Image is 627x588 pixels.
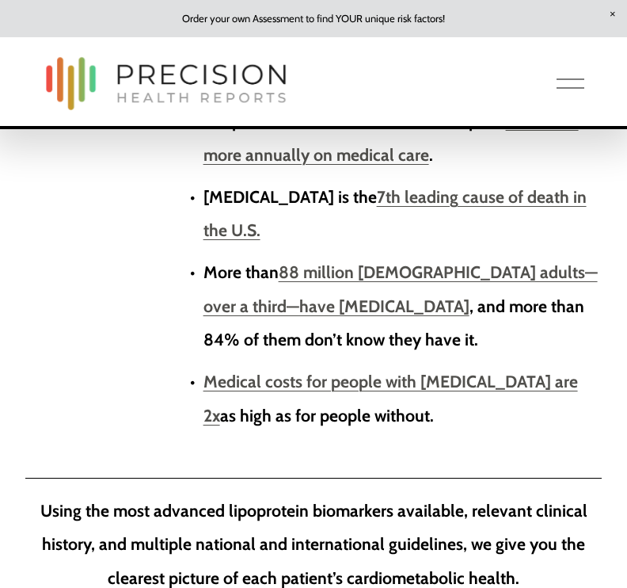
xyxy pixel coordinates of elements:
[40,501,591,588] strong: Using the most advanced lipoprotein biomarkers available, relevant clinical history, and multiple...
[203,187,377,207] strong: [MEDICAL_DATA] is the
[203,372,578,425] a: Medical costs for people with [MEDICAL_DATA] are 2x
[203,262,279,282] strong: More than
[203,187,587,240] a: 7th leading cause of death in the U.S.
[38,50,294,117] img: Precision Health Reports
[429,145,433,165] strong: .
[342,385,627,588] iframe: Chat Widget
[220,406,434,426] strong: as high as for people without.
[203,262,598,315] a: 88 million [DEMOGRAPHIC_DATA] adults—over a third—have [MEDICAL_DATA]
[203,111,579,164] a: +$19,000 more annually on medical care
